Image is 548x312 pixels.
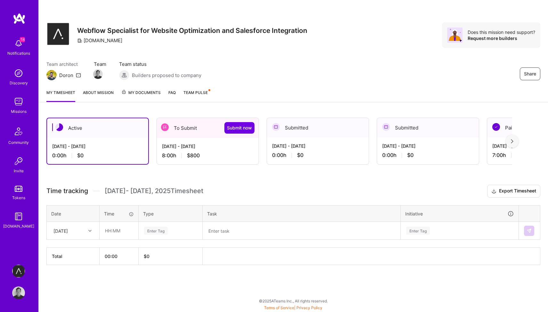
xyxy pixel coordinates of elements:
img: right [511,139,513,144]
div: Submitted [377,118,479,137]
a: Privacy Policy [296,305,322,310]
a: User Avatar [11,286,27,299]
a: About Mission [83,89,114,102]
div: Time [104,210,134,217]
div: Active [47,118,148,138]
span: $0 [407,152,414,159]
th: Type [139,205,203,222]
button: Share [520,67,540,80]
div: Doron [59,72,73,79]
a: My timesheet [46,89,75,102]
span: Share [524,71,536,77]
div: To Submit [157,118,259,138]
img: Community [11,124,26,139]
div: [DATE] - [DATE] [272,143,364,149]
i: icon Mail [76,73,81,78]
div: Invite [14,168,24,174]
th: 00:00 [100,248,139,265]
div: Request more builders [468,35,535,41]
span: $ 0 [144,254,149,259]
span: Submit now [227,125,252,131]
th: Date [47,205,100,222]
img: Paid Out [492,123,500,131]
button: Submit now [224,122,254,134]
a: FAQ [168,89,176,102]
span: Team [94,61,106,67]
div: Enter Tag [144,226,168,236]
div: 0:00 h [52,152,143,159]
div: [DATE] - [DATE] [382,143,474,149]
span: $0 [77,152,84,159]
img: Submit [527,228,532,233]
i: icon CompanyGray [77,38,82,43]
input: HH:MM [100,222,138,239]
span: Team status [119,61,201,67]
img: Submitted [382,123,390,131]
a: Terms of Service [264,305,294,310]
div: Community [8,139,29,146]
div: Notifications [7,50,30,57]
i: icon Download [491,188,496,195]
img: bell [12,37,25,50]
img: Company Logo [46,22,69,45]
div: [DATE] - [DATE] [162,143,254,150]
span: [DATE] - [DATE] , 2025 Timesheet [105,187,203,195]
img: Active [55,123,63,131]
span: $800 [187,152,200,159]
span: Builders proposed to company [132,72,201,79]
span: My Documents [121,89,161,96]
i: icon Chevron [88,229,92,232]
th: Total [47,248,100,265]
div: Discovery [10,80,28,86]
th: Task [203,205,401,222]
img: discovery [12,67,25,80]
img: Submitted [272,123,280,131]
a: Team Member Avatar [94,69,102,80]
div: Does this mission need support? [468,29,535,35]
div: Missions [11,108,27,115]
img: tokens [15,186,22,192]
div: 0:00 h [272,152,364,159]
img: Team Architect [46,70,57,80]
div: © 2025 ATeams Inc., All rights reserved. [38,293,548,309]
img: guide book [12,210,25,223]
a: My Documents [121,89,161,102]
div: Initiative [405,210,514,217]
img: Builders proposed to company [119,70,129,80]
h3: Webflow Specialist for Website Optimization and Salesforce Integration [77,27,307,35]
div: [DOMAIN_NAME] [77,37,122,44]
img: teamwork [12,95,25,108]
img: logo [13,13,26,24]
div: [DOMAIN_NAME] [3,223,34,230]
span: 18 [20,37,25,42]
span: Time tracking [46,187,88,195]
span: | [264,305,322,310]
div: 8:00 h [162,152,254,159]
div: 0:00 h [382,152,474,159]
img: Invite [12,155,25,168]
span: $0 [297,152,303,159]
img: To Submit [161,123,169,131]
img: Avatar [447,27,463,43]
div: [DATE] [53,227,68,234]
a: Team Pulse [183,89,210,102]
span: Team Pulse [183,90,208,95]
div: Submitted [267,118,369,137]
button: Export Timesheet [487,185,540,198]
div: Enter Tag [406,226,430,236]
span: Team architect [46,61,81,67]
img: Team Member Avatar [93,69,103,79]
img: User Avatar [12,286,25,299]
a: apprenticefs.com: Webflow Specialist for Website Optimization and Salesforce Integration [11,265,27,277]
img: apprenticefs.com: Webflow Specialist for Website Optimization and Salesforce Integration [12,265,25,277]
div: [DATE] - [DATE] [52,143,143,150]
div: Tokens [12,194,25,201]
